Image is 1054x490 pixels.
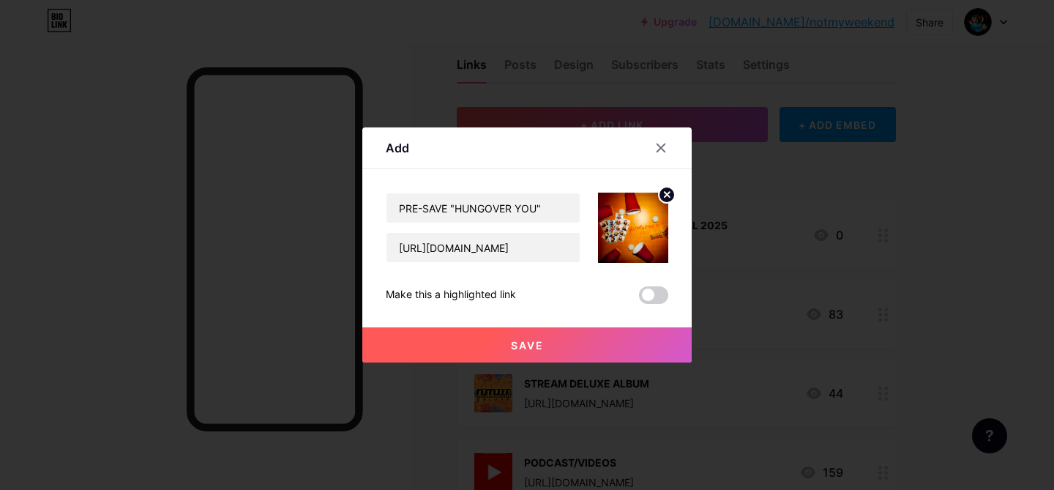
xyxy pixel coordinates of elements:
[598,193,668,263] img: link_thumbnail
[386,193,580,223] input: Title
[511,339,544,352] span: Save
[386,139,409,157] div: Add
[386,286,516,304] div: Make this a highlighted link
[386,233,580,262] input: URL
[362,327,692,363] button: Save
